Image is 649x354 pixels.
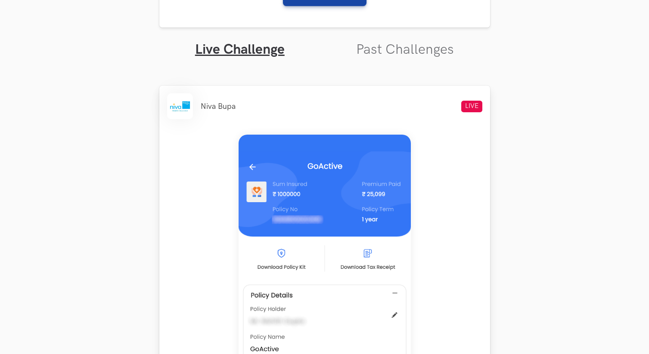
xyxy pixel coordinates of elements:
li: Niva Bupa [201,102,236,111]
span: LIVE [461,101,482,112]
ul: Tabs Interface [159,28,490,58]
a: Past Challenges [356,41,454,58]
a: Live Challenge [195,41,285,58]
